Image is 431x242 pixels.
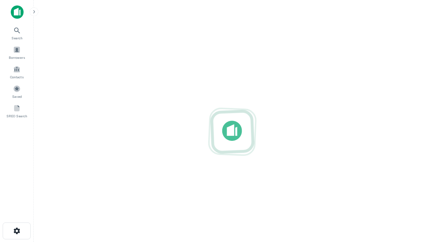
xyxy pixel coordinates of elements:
span: Search [11,35,23,41]
a: Borrowers [2,43,32,62]
span: Saved [12,94,22,99]
a: SREO Search [2,102,32,120]
img: capitalize-icon.png [11,5,24,19]
iframe: Chat Widget [397,167,431,199]
a: Contacts [2,63,32,81]
a: Saved [2,82,32,100]
span: Contacts [10,74,24,80]
span: SREO Search [6,113,27,119]
span: Borrowers [9,55,25,60]
a: Search [2,24,32,42]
